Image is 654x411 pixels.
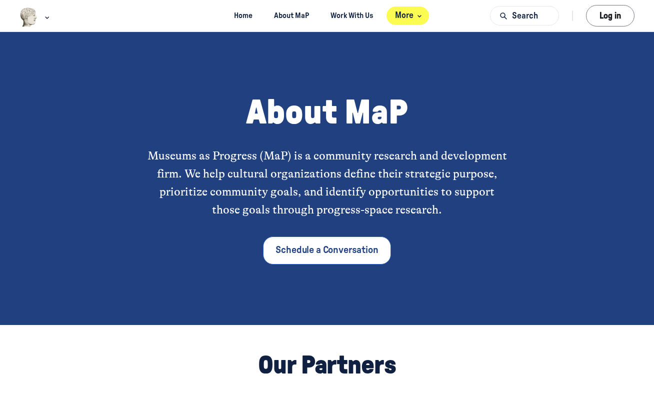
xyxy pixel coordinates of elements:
span: Our Partners [258,352,396,378]
button: Log in [586,5,634,26]
span: More [395,9,424,22]
a: About MaP [265,6,317,25]
a: Home [225,6,261,25]
a: Work With Us [322,6,382,25]
span: About MaP [246,95,408,130]
p: Schedule a Conversation [275,243,378,258]
button: More [386,6,429,25]
input: Enter name [1,59,105,82]
input: Enter email [111,59,216,82]
span: Email [111,45,138,57]
span: Museums as Progress (MaP) is a community research and development firm. We help cultural organiza... [147,149,509,216]
a: Schedule a Conversation [263,236,390,264]
button: Search [490,6,559,25]
img: Museums as Progress logo [19,7,38,27]
span: Name [1,45,29,57]
button: Send Me the Newsletter [222,59,342,82]
button: Museums as Progress logo [19,6,52,28]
